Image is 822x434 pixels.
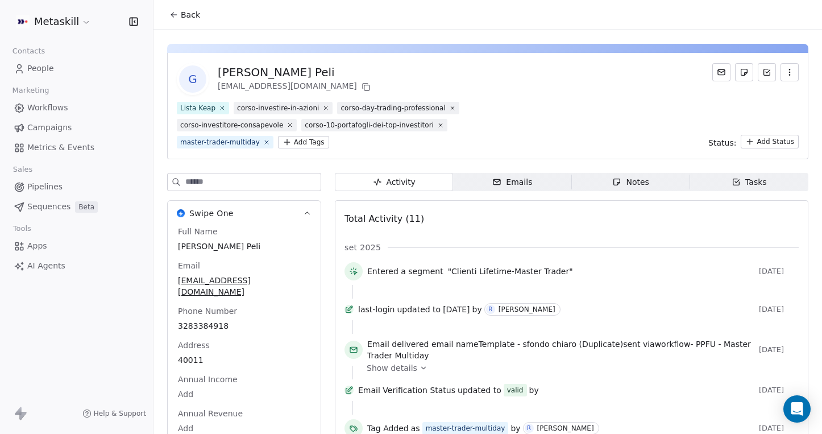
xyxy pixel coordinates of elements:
img: Swipe One [177,209,185,217]
span: Show details [367,362,417,374]
div: corso-investitore-consapevole [180,120,283,130]
span: updated to [397,304,441,315]
span: AI Agents [27,260,65,272]
img: AVATAR%20METASKILL%20-%20Colori%20Positivo.png [16,15,30,28]
span: Marketing [7,82,54,99]
div: corso-investire-in-azioni [237,103,319,113]
span: Email [176,260,202,271]
span: Email Verification Status [358,385,455,396]
span: [DATE] [759,345,799,354]
span: last-login [358,304,395,315]
span: [DATE] [759,424,799,433]
span: Total Activity (11) [344,213,424,224]
span: [EMAIL_ADDRESS][DOMAIN_NAME] [178,275,310,297]
span: Address [176,340,212,351]
span: Annual Revenue [176,408,245,419]
div: Notes [612,176,649,188]
span: People [27,63,54,75]
a: Workflows [9,98,144,117]
span: Tools [8,220,36,237]
span: Add [178,423,310,434]
div: R [527,424,531,433]
span: "Clienti Lifetime-Master Trader" [448,266,573,277]
span: PPFU - Master Trader Multiday [367,340,751,360]
div: Open Intercom Messenger [783,395,811,423]
span: G [179,65,206,93]
span: Swipe One [189,208,234,219]
span: Phone Number [176,305,239,317]
a: Help & Support [82,409,146,418]
div: Tasks [732,176,767,188]
div: [PERSON_NAME] [537,424,594,432]
span: Metrics & Events [27,142,94,154]
div: master-trader-multiday [426,423,505,433]
a: Apps [9,237,144,255]
span: set 2025 [344,242,381,253]
span: Apps [27,240,47,252]
div: valid [507,385,524,396]
span: by [510,423,520,434]
span: [DATE] [759,305,799,314]
span: [PERSON_NAME] Peli [178,241,310,252]
div: Emails [492,176,532,188]
span: Contacts [7,43,50,60]
span: Entered a segment [367,266,443,277]
button: Add Status [741,135,799,148]
button: Add Tags [278,136,329,148]
span: by [529,385,539,396]
div: Lista Keap [180,103,215,113]
a: AI Agents [9,257,144,275]
span: Beta [75,201,98,213]
span: Workflows [27,102,68,114]
span: updated to [458,385,501,396]
span: Back [181,9,200,20]
div: master-trader-multiday [180,137,260,147]
span: [DATE] [759,267,799,276]
a: Campaigns [9,118,144,137]
span: Template - sfondo chiaro (Duplicate) [479,340,624,349]
div: corso-day-trading-professional [341,103,445,113]
span: Email delivered [367,340,429,349]
div: [EMAIL_ADDRESS][DOMAIN_NAME] [218,80,373,94]
a: Pipelines [9,177,144,196]
span: Sales [8,161,38,178]
span: Help & Support [94,409,146,418]
span: email name sent via workflow - [367,338,754,361]
span: Campaigns [27,122,72,134]
button: Metaskill [14,12,93,31]
span: [DATE] [443,304,470,315]
span: Sequences [27,201,70,213]
span: [DATE] [759,386,799,395]
button: Back [163,5,207,25]
span: Add [178,388,310,400]
div: R [488,305,492,314]
span: Tag Added [367,423,409,434]
a: Show details [367,362,791,374]
span: Annual Income [176,374,240,385]
a: SequencesBeta [9,197,144,216]
span: by [472,304,482,315]
a: People [9,59,144,78]
span: Full Name [176,226,220,237]
span: Pipelines [27,181,63,193]
div: [PERSON_NAME] Peli [218,64,373,80]
span: 40011 [178,354,310,366]
span: as [411,423,420,434]
a: Metrics & Events [9,138,144,157]
div: corso-10-portafogli-dei-top-investitori [305,120,434,130]
button: Swipe OneSwipe One [168,201,321,226]
div: [PERSON_NAME] [499,305,555,313]
span: Metaskill [34,14,79,29]
span: Status: [708,137,736,148]
span: 3283384918 [178,320,310,332]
